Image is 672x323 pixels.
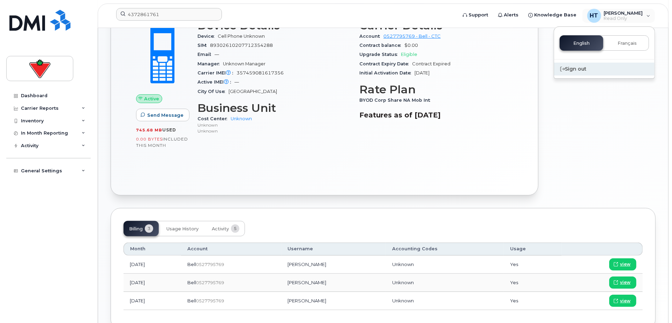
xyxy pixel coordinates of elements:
span: Alerts [504,12,519,19]
span: 745.68 MB [136,128,162,132]
span: Bell [187,298,196,303]
h3: Carrier Details [359,19,513,32]
span: Active [144,95,159,102]
span: Device [197,34,218,39]
span: Bell [187,280,196,285]
span: Active IMEI [197,79,234,85]
span: Knowledge Base [535,12,577,19]
span: Bell [187,261,196,267]
a: view [609,258,636,271]
td: [PERSON_NAME] [282,292,386,310]
h3: Business Unit [197,102,351,114]
h3: Device Details [197,19,351,32]
span: Carrier IMEI [197,70,237,76]
div: Sign out [554,63,655,76]
span: Cost Center [197,116,231,121]
span: [DATE] [415,70,430,76]
span: 89302610207712354288 [210,43,273,48]
span: 0527795769 [196,262,224,267]
a: Alerts [493,8,524,22]
a: Knowledge Base [524,8,582,22]
span: Cell Phone Unknown [218,34,265,39]
a: Unknown [231,116,252,121]
span: Read Only [604,16,643,21]
span: Activity [212,226,229,232]
td: Yes [504,292,561,310]
p: Unknown [197,122,351,128]
span: 0527795769 [196,298,224,303]
span: — [215,52,219,57]
span: 5 [231,224,239,233]
span: HT [590,12,598,20]
td: [DATE] [124,274,181,292]
a: Support [458,8,493,22]
td: [DATE] [124,292,181,310]
input: Find something... [116,8,222,21]
span: $0.00 [404,43,418,48]
th: Account [181,243,281,255]
span: SIM [197,43,210,48]
a: 0527795769 - Bell - CTC [383,34,441,39]
span: Unknown [392,261,414,267]
span: included this month [136,136,188,148]
span: [GEOGRAPHIC_DATA] [229,89,277,94]
a: view [609,295,636,307]
p: Unknown [197,128,351,134]
span: Français [618,41,637,46]
h3: Features as of [DATE] [359,111,513,119]
h3: Rate Plan [359,83,513,96]
span: Account [359,34,383,39]
span: Contract Expired [412,61,450,66]
span: — [234,79,239,85]
span: [PERSON_NAME] [604,10,643,16]
th: Username [282,243,386,255]
span: Upgrade Status [359,52,401,57]
td: [DATE] [124,256,181,274]
a: view [609,277,636,289]
span: view [620,298,630,304]
span: view [620,279,630,286]
span: BYOD Corp Share NA Mob Int [359,98,434,103]
th: Accounting Codes [386,243,504,255]
th: Usage [504,243,561,255]
span: 357459081617356 [237,70,284,76]
span: 0527795769 [196,280,224,285]
span: Unknown [392,280,414,285]
td: [PERSON_NAME] [282,256,386,274]
button: Send Message [136,109,189,121]
span: Usage History [166,226,199,232]
td: Yes [504,256,561,274]
th: Month [124,243,181,255]
span: Contract balance [359,43,404,48]
span: Contract Expiry Date [359,61,412,66]
span: Manager [197,61,223,66]
span: City Of Use [197,89,229,94]
td: Yes [504,274,561,292]
span: Unknown Manager [223,61,266,66]
div: Heidi Tran [582,9,655,23]
span: Initial Activation Date [359,70,415,76]
span: 0.00 Bytes [136,137,163,142]
span: Eligible [401,52,417,57]
span: Unknown [392,298,414,303]
span: Email [197,52,215,57]
span: view [620,261,630,267]
td: [PERSON_NAME] [282,274,386,292]
span: used [162,127,176,132]
span: Send Message [147,112,184,119]
span: Support [469,12,488,19]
